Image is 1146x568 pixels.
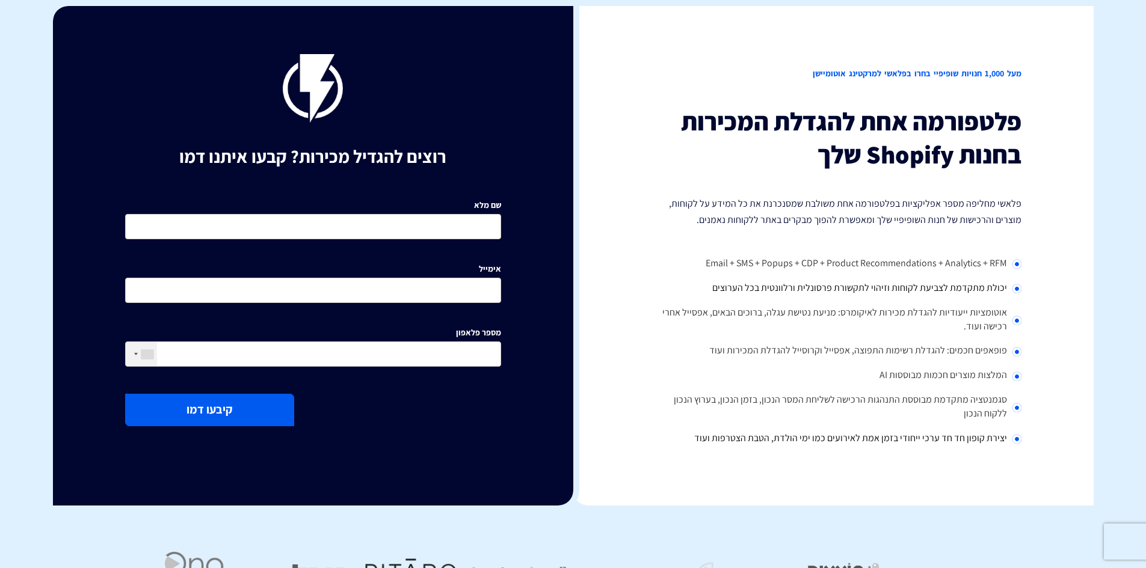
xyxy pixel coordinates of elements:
[712,281,1007,294] span: יכולת מתקדמת לצביעת לקוחות וזיהוי לתקשורת פרסונלית ורלוונטית בכל הערוצים
[125,394,294,426] button: קיבעו דמו
[645,364,1021,388] li: המלצות מוצרים חכמות מבוססות AI
[694,432,1007,444] span: יצירת קופון חד חד ערכי ייחודי בזמן אמת לאירועים כמו ימי הולדת, הטבת הצטרפות ועוד
[283,54,343,123] img: flashy-black.png
[645,252,1021,276] li: Email + SMS + Popups + CDP + Product Recommendations + Analytics + RFM
[479,263,501,275] label: אימייל
[645,54,1021,93] h2: מעל 1,000 חנויות שופיפיי בחרו בפלאשי למרקטינג אוטומיישן
[645,195,1021,228] p: פלאשי מחליפה מספר אפליקציות בפלטפורמה אחת משולבת שמסנכרנת את כל המידע על לקוחות, מוצרים והרכישות ...
[645,301,1021,340] li: אוטומציות ייעודיות להגדלת מכירות לאיקומרס: מניעת נטישת עגלה, ברוכים הבאים, אפסייל אחרי רכישה ועוד.
[456,326,501,338] label: מספר פלאפון
[125,147,501,166] h1: רוצים להגדיל מכירות? קבעו איתנו דמו
[645,388,1021,427] li: סגמנטציה מתקדמת מבוססת התנהגות הרכישה לשליחת המסר הנכון, בזמן הנכון, בערוץ הנכון ללקוח הנכון
[474,199,501,211] label: שם מלא
[645,105,1021,171] h3: פלטפורמה אחת להגדלת המכירות בחנות Shopify שלך
[645,339,1021,364] li: פופאפים חכמים: להגדלת רשימות התפוצה, אפסייל וקרוסייל להגדלת המכירות ועוד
